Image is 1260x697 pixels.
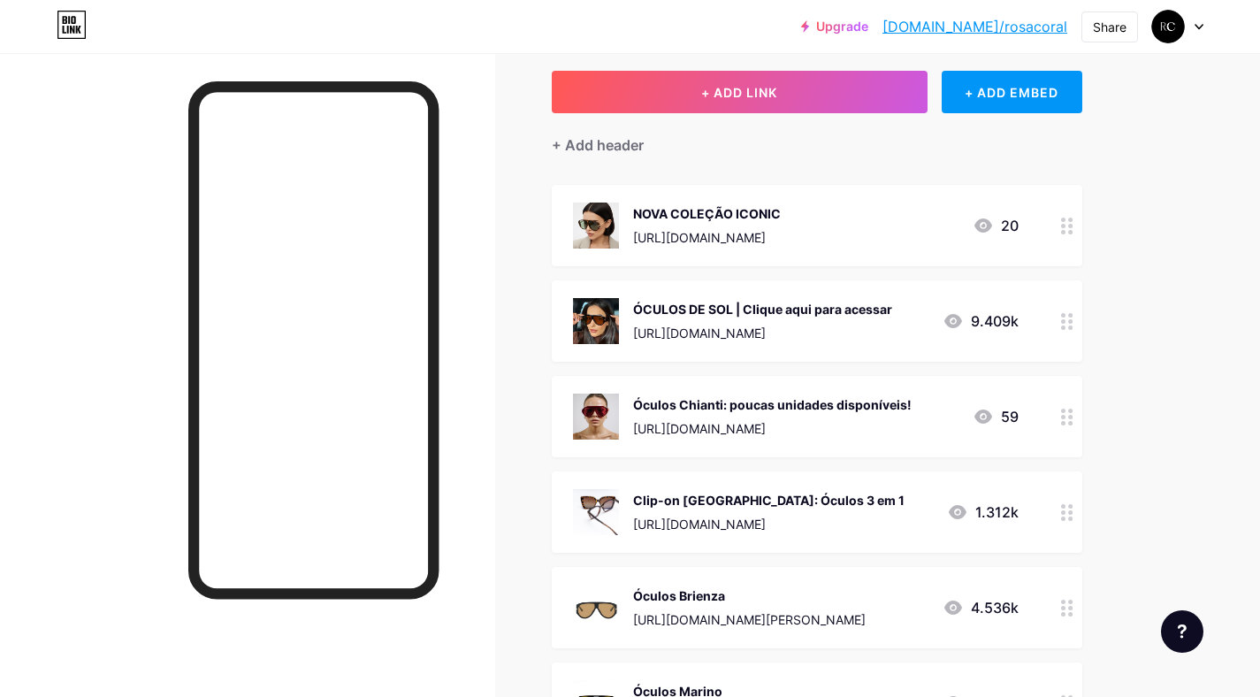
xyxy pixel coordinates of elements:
img: Clip-on Barcelona: Óculos 3 em 1 [573,489,619,535]
a: [DOMAIN_NAME]/rosacoral [882,16,1067,37]
button: + ADD LINK [552,71,928,113]
span: + ADD LINK [701,85,777,100]
a: Upgrade [801,19,868,34]
div: [URL][DOMAIN_NAME] [633,419,912,438]
div: Óculos Chianti: poucas unidades disponíveis! [633,395,912,414]
div: [URL][DOMAIN_NAME] [633,515,905,533]
img: ÓCULOS DE SOL | Clique aqui para acessar [573,298,619,344]
div: Share [1093,18,1126,36]
div: [URL][DOMAIN_NAME] [633,228,781,247]
div: 9.409k [943,310,1019,332]
div: 1.312k [947,502,1019,523]
div: 4.536k [943,597,1019,618]
div: + ADD EMBED [942,71,1082,113]
div: 59 [973,406,1019,427]
img: Óculos Chianti: poucas unidades disponíveis! [573,394,619,440]
div: [URL][DOMAIN_NAME][PERSON_NAME] [633,610,866,629]
div: ÓCULOS DE SOL | Clique aqui para acessar [633,300,892,318]
div: Óculos Brienza [633,586,866,605]
div: 20 [973,215,1019,236]
div: + Add header [552,134,644,156]
img: Óculos Brienza [573,585,619,631]
div: NOVA COLEÇÃO ICONIC [633,204,781,223]
div: Clip-on [GEOGRAPHIC_DATA]: Óculos 3 em 1 [633,491,905,509]
div: [URL][DOMAIN_NAME] [633,324,892,342]
img: rosacoral [1151,10,1185,43]
img: NOVA COLEÇÃO ICONIC [573,203,619,249]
